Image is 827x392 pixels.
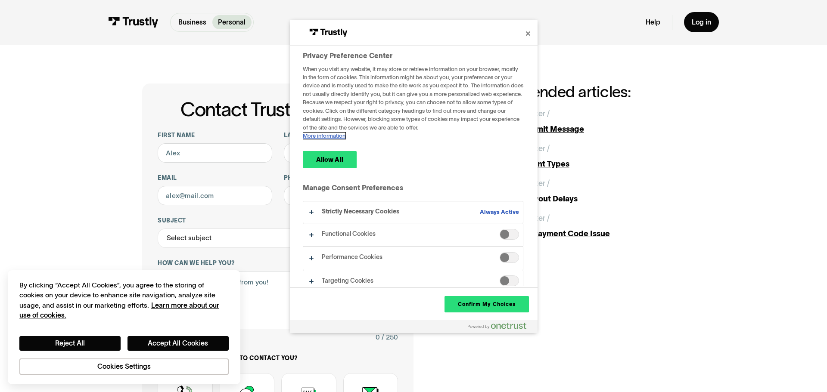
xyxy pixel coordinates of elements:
[684,12,719,32] a: Log in
[471,83,685,101] h2: Recommended articles:
[158,228,398,248] div: Select subject
[284,174,398,182] label: Phone
[158,259,398,267] label: How can we help you?
[471,143,550,154] div: Personal Help Center /
[376,331,380,343] div: 0
[19,280,229,321] div: By clicking “Accept All Cookies”, you agree to the storing of cookies on your device to enhance s...
[218,17,246,28] p: Personal
[500,275,519,286] span: Targeting Cookies
[290,20,538,333] div: Privacy Preference Center
[284,143,398,163] input: Howard
[8,270,240,384] div: Cookie banner
[19,336,121,351] button: Reject All
[284,186,398,205] input: (555) 555-5555
[19,280,229,375] div: Privacy
[519,24,538,43] button: Close
[158,174,272,182] label: Email
[471,143,685,170] a: Personal Help Center /Supported Account Types
[646,18,660,27] a: Help
[178,17,206,28] p: Business
[468,322,533,333] a: Powered by OneTrust Opens in a new Tab
[382,331,398,343] div: / 250
[303,50,523,61] h2: Privacy Preference Center
[471,123,685,135] div: Instant Deposit Limit Message
[471,108,550,120] div: Personal Help Center /
[19,358,229,375] button: Cookies Settings
[471,193,685,205] div: Withdrawal or Payout Delays
[471,178,685,205] a: Personal Help Center /Withdrawal or Payout Delays
[692,18,711,27] div: Log in
[156,99,398,120] h1: Contact Trustly Support
[290,20,538,333] div: Preference center
[303,65,523,140] div: When you visit any website, it may store or retrieve information on your browser, mostly in the f...
[158,143,272,163] input: Alex
[305,24,352,41] img: Trustly Logo
[108,17,159,28] img: Trustly Logo
[471,158,685,170] div: Supported Account Types
[471,228,685,240] div: Authorization or Payment Code Issue
[471,213,550,224] div: Personal Help Center /
[468,322,526,329] img: Powered by OneTrust Opens in a new Tab
[127,336,229,351] button: Accept All Cookies
[173,15,212,29] a: Business
[500,252,519,263] span: Performance Cookies
[158,186,272,205] input: alex@mail.com
[471,108,685,135] a: Personal Help Center /Instant Deposit Limit Message
[303,24,354,41] div: Trustly Logo
[500,229,519,240] span: Functional Cookies
[158,132,272,139] label: First name
[471,178,550,189] div: Personal Help Center /
[158,217,398,225] label: Subject
[471,213,685,240] a: Personal Help Center /Authorization or Payment Code Issue
[303,183,523,197] h3: Manage Consent Preferences
[303,151,357,168] button: Allow All
[284,132,398,139] label: Last name
[212,15,252,29] a: Personal
[303,133,345,139] a: More information about your privacy, opens in a new tab
[445,296,529,312] button: Confirm My Choices
[158,355,398,362] label: How would you like us to contact you?
[167,232,211,244] div: Select subject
